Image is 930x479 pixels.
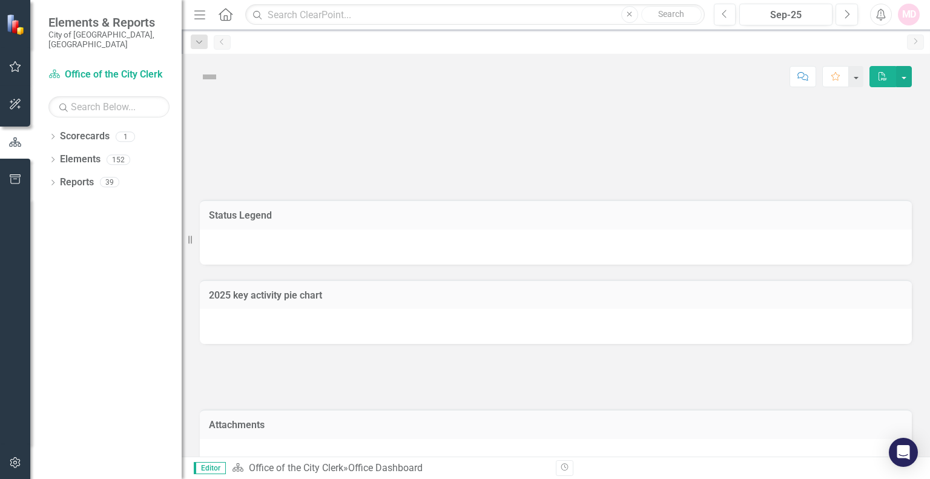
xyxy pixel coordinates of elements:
small: City of [GEOGRAPHIC_DATA], [GEOGRAPHIC_DATA] [48,30,170,50]
button: Search [641,6,702,23]
div: Open Intercom Messenger [889,438,918,467]
h3: 2025 key activity pie chart [209,290,903,301]
img: ClearPoint Strategy [5,13,28,36]
a: Office of the City Clerk [48,68,170,82]
span: Elements & Reports [48,15,170,30]
span: Search [658,9,684,19]
button: MD [898,4,920,25]
input: Search ClearPoint... [245,4,704,25]
div: » [232,461,547,475]
a: Reports [60,176,94,190]
div: Sep-25 [744,8,828,22]
a: Elements [60,153,101,167]
span: Editor [194,462,226,474]
input: Search Below... [48,96,170,117]
button: Sep-25 [739,4,833,25]
div: 152 [107,154,130,165]
img: Not Defined [200,67,219,87]
div: 1 [116,131,135,142]
div: Office Dashboard [348,462,423,474]
h3: Attachments [209,420,903,431]
h3: Status Legend [209,210,903,221]
div: 39 [100,177,119,188]
a: Scorecards [60,130,110,144]
a: Office of the City Clerk [249,462,343,474]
